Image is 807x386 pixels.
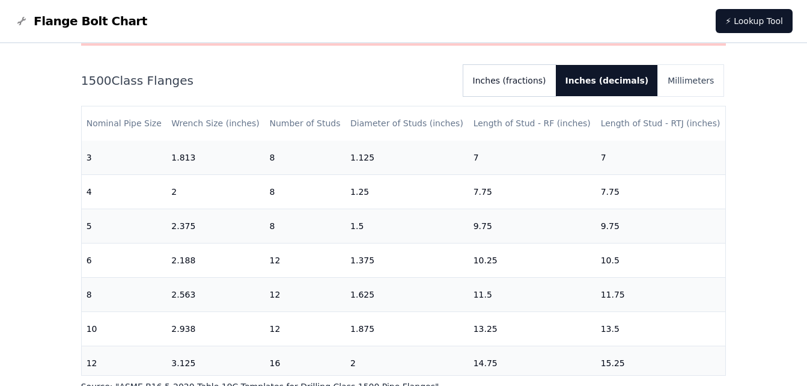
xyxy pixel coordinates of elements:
[166,243,264,277] td: 2.188
[166,311,264,346] td: 2.938
[82,140,167,174] td: 3
[658,65,723,96] button: Millimeters
[469,209,596,243] td: 9.75
[166,346,264,380] td: 3.125
[81,72,454,89] h2: 1500 Class Flanges
[346,174,469,209] td: 1.25
[469,277,596,311] td: 11.5
[469,174,596,209] td: 7.75
[596,174,726,209] td: 7.75
[556,65,659,96] button: Inches (decimals)
[346,106,469,141] th: Diameter of Studs (inches)
[264,311,346,346] td: 12
[264,106,346,141] th: Number of Studs
[346,140,469,174] td: 1.125
[14,14,29,28] img: Flange Bolt Chart Logo
[166,174,264,209] td: 2
[596,277,726,311] td: 11.75
[264,174,346,209] td: 8
[82,346,167,380] td: 12
[14,13,147,29] a: Flange Bolt Chart LogoFlange Bolt Chart
[469,106,596,141] th: Length of Stud - RF (inches)
[166,277,264,311] td: 2.563
[596,140,726,174] td: 7
[264,140,346,174] td: 8
[596,346,726,380] td: 15.25
[596,311,726,346] td: 13.5
[264,243,346,277] td: 12
[346,243,469,277] td: 1.375
[166,140,264,174] td: 1.813
[469,346,596,380] td: 14.75
[264,277,346,311] td: 12
[34,13,147,29] span: Flange Bolt Chart
[166,209,264,243] td: 2.375
[469,311,596,346] td: 13.25
[716,9,793,33] a: ⚡ Lookup Tool
[469,243,596,277] td: 10.25
[596,243,726,277] td: 10.5
[346,209,469,243] td: 1.5
[596,106,726,141] th: Length of Stud - RTJ (inches)
[463,65,556,96] button: Inches (fractions)
[346,311,469,346] td: 1.875
[264,209,346,243] td: 8
[82,277,167,311] td: 8
[264,346,346,380] td: 16
[82,209,167,243] td: 5
[346,346,469,380] td: 2
[596,209,726,243] td: 9.75
[82,311,167,346] td: 10
[346,277,469,311] td: 1.625
[82,174,167,209] td: 4
[82,243,167,277] td: 6
[82,106,167,141] th: Nominal Pipe Size
[166,106,264,141] th: Wrench Size (inches)
[469,140,596,174] td: 7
